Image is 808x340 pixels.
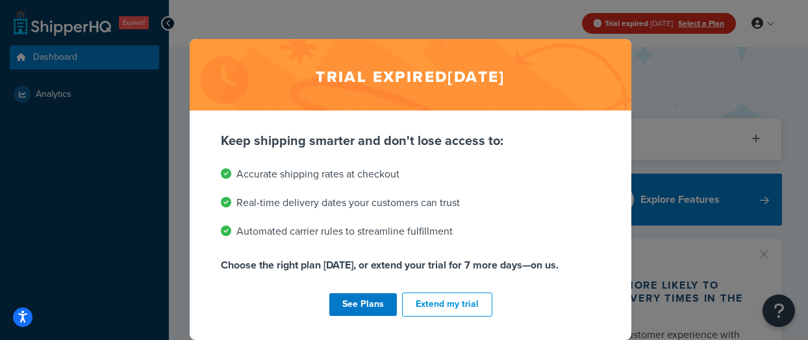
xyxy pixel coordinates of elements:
p: Choose the right plan [DATE], or extend your trial for 7 more days—on us. [221,256,600,274]
li: Real-time delivery dates your customers can trust [221,194,600,212]
li: Automated carrier rules to streamline fulfillment [221,222,600,241]
h2: Trial expired [DATE] [190,39,631,111]
button: Extend my trial [402,293,492,317]
p: Keep shipping smarter and don't lose access to: [221,131,600,150]
li: Accurate shipping rates at checkout [221,165,600,183]
a: See Plans [329,293,397,316]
